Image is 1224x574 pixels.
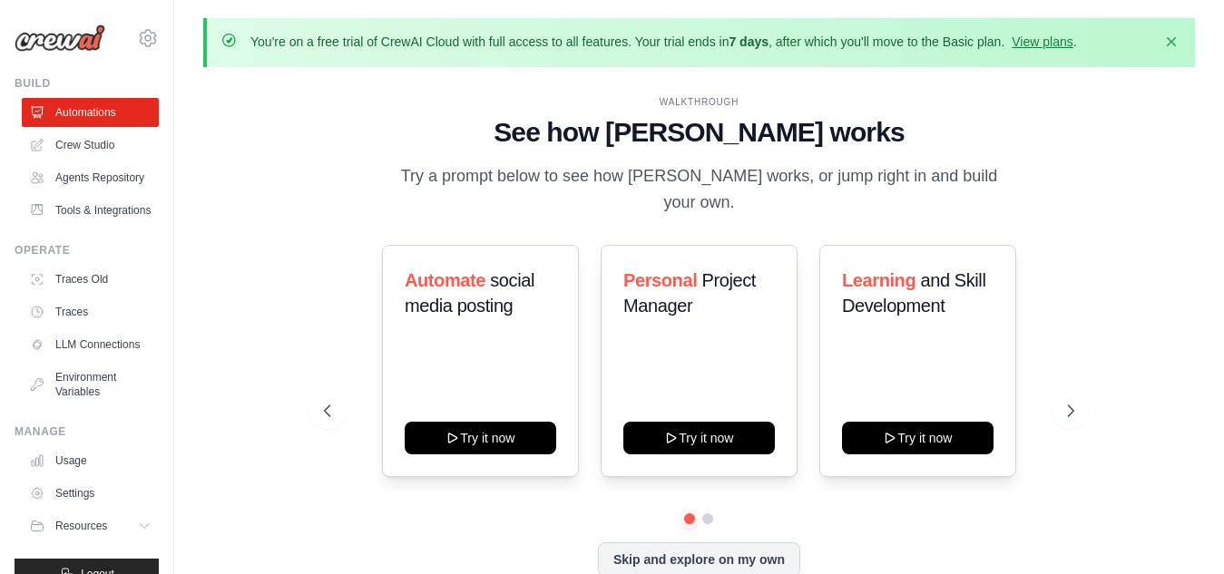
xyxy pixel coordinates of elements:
iframe: Chat Widget [1133,487,1224,574]
a: Environment Variables [22,363,159,406]
div: Manage [15,424,159,439]
div: Operate [15,243,159,258]
div: Build [15,76,159,91]
span: Personal [623,270,697,290]
a: Tools & Integrations [22,196,159,225]
p: Try a prompt below to see how [PERSON_NAME] works, or jump right in and build your own. [394,163,1004,217]
button: Resources [22,511,159,540]
button: Try it now [405,422,556,454]
a: Usage [22,446,159,475]
img: Logo [15,24,105,52]
span: and Skill Development [842,270,985,316]
a: Agents Repository [22,163,159,192]
button: Try it now [623,422,775,454]
a: View plans [1012,34,1072,49]
a: Traces [22,297,159,326]
strong: 7 days [729,34,769,49]
p: You're on a free trial of CrewAI Cloud with full access to all features. Your trial ends in , aft... [250,33,1077,51]
a: LLM Connections [22,330,159,359]
a: Automations [22,98,159,127]
span: Resources [55,519,107,533]
span: Automate [405,270,485,290]
a: Traces Old [22,265,159,294]
a: Settings [22,479,159,508]
div: WALKTHROUGH [324,95,1073,109]
button: Try it now [842,422,994,454]
a: Crew Studio [22,131,159,160]
span: Learning [842,270,916,290]
h1: See how [PERSON_NAME] works [324,116,1073,149]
